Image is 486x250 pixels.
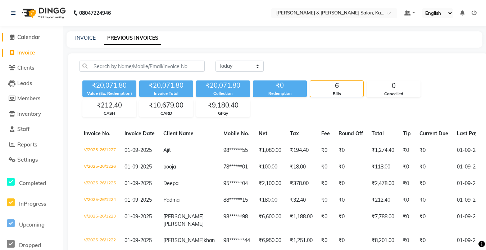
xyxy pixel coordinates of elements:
div: Invoice Total [139,91,193,97]
span: [PERSON_NAME] [163,237,204,244]
td: V/2025-26/1226 [80,159,120,175]
div: ₹9,180.40 [196,100,250,110]
span: Members [17,95,40,102]
span: Mobile No. [223,130,249,137]
span: Calendar [17,34,40,40]
td: ₹6,950.00 [254,232,286,249]
td: ₹0 [415,142,453,159]
span: 01-09-2025 [124,197,152,203]
span: Clients [17,64,34,71]
span: Ajit [163,147,171,153]
a: Leads [2,79,61,88]
div: Bills [310,91,363,97]
span: Invoice [17,49,35,56]
div: Value (Ex. Redemption) [82,91,136,97]
td: ₹0 [334,175,367,192]
span: 01-09-2025 [124,213,152,220]
td: ₹1,251.00 [286,232,317,249]
td: ₹0 [399,209,415,232]
a: Calendar [2,33,61,41]
span: Invoice Date [124,130,155,137]
td: ₹18.00 [286,159,317,175]
div: CARD [140,110,193,117]
td: ₹0 [399,232,415,249]
div: ₹20,071.80 [82,80,136,91]
span: 01-09-2025 [124,163,152,170]
td: ₹6,600.00 [254,209,286,232]
td: ₹0 [415,175,453,192]
td: ₹0 [334,159,367,175]
span: Round Off [339,130,363,137]
div: 0 [367,81,420,91]
span: Tip [403,130,411,137]
span: Leads [17,80,32,87]
img: logo [18,3,68,23]
div: ₹212.40 [83,100,136,110]
td: ₹0 [317,142,334,159]
span: Dropped [19,242,41,249]
td: ₹1,274.40 [367,142,399,159]
span: InProgress [19,200,46,207]
a: INVOICE [75,35,96,41]
span: Padma [163,197,180,203]
td: V/2025-26/1222 [80,232,120,249]
span: Client Name [163,130,194,137]
td: V/2025-26/1225 [80,175,120,192]
td: ₹7,788.00 [367,209,399,232]
a: Clients [2,64,61,72]
a: Invoice [2,49,61,57]
div: 6 [310,81,363,91]
td: V/2025-26/1227 [80,142,120,159]
td: ₹212.40 [367,192,399,209]
td: ₹0 [415,232,453,249]
div: ₹20,071.80 [139,80,193,91]
td: ₹0 [334,142,367,159]
td: ₹1,080.00 [254,142,286,159]
span: Invoice No. [84,130,110,137]
td: V/2025-26/1224 [80,192,120,209]
span: 01-09-2025 [124,147,152,153]
div: Collection [196,91,250,97]
td: ₹0 [415,192,453,209]
span: Upcoming [19,221,45,228]
div: ₹0 [253,80,307,91]
td: ₹0 [317,192,334,209]
div: ₹10,679.00 [140,100,193,110]
span: Settings [17,156,38,163]
td: ₹0 [399,159,415,175]
td: ₹180.00 [254,192,286,209]
td: ₹0 [317,159,334,175]
span: Inventory [17,110,41,117]
td: ₹0 [317,232,334,249]
span: Deepa [163,180,178,187]
a: Settings [2,156,61,164]
td: ₹0 [399,175,415,192]
td: ₹32.40 [286,192,317,209]
span: Completed [19,180,46,187]
span: [PERSON_NAME] [163,221,204,227]
td: ₹118.00 [367,159,399,175]
span: Net [259,130,267,137]
span: Fee [321,130,330,137]
td: ₹0 [415,159,453,175]
div: Cancelled [367,91,420,97]
a: Members [2,95,61,103]
td: ₹100.00 [254,159,286,175]
td: ₹0 [399,192,415,209]
td: ₹0 [334,232,367,249]
div: ₹20,071.80 [196,80,250,91]
td: ₹378.00 [286,175,317,192]
div: GPay [196,110,250,117]
td: ₹0 [317,209,334,232]
span: 01-09-2025 [124,237,152,244]
td: ₹194.40 [286,142,317,159]
td: ₹0 [334,209,367,232]
td: ₹0 [415,209,453,232]
span: Tax [290,130,299,137]
input: Search by Name/Mobile/Email/Invoice No [80,61,205,72]
td: ₹0 [334,192,367,209]
td: ₹8,201.00 [367,232,399,249]
span: 01-09-2025 [124,180,152,187]
td: ₹2,100.00 [254,175,286,192]
span: Staff [17,126,29,132]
